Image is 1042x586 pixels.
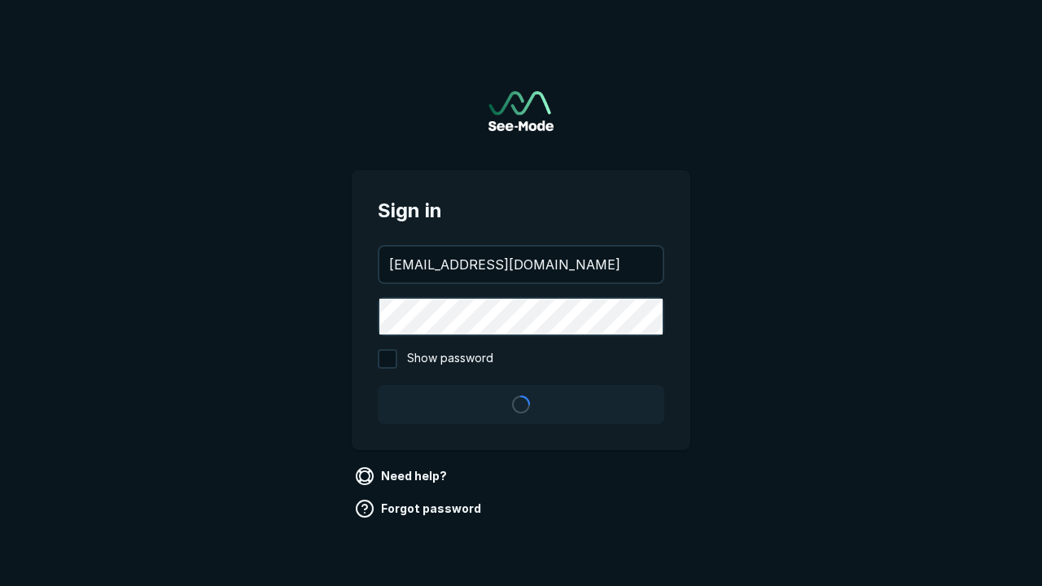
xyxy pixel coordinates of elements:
a: Forgot password [352,496,488,522]
a: Need help? [352,463,453,489]
input: your@email.com [379,247,663,282]
span: Show password [407,349,493,369]
span: Sign in [378,196,664,225]
a: Go to sign in [488,91,554,131]
img: See-Mode Logo [488,91,554,131]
